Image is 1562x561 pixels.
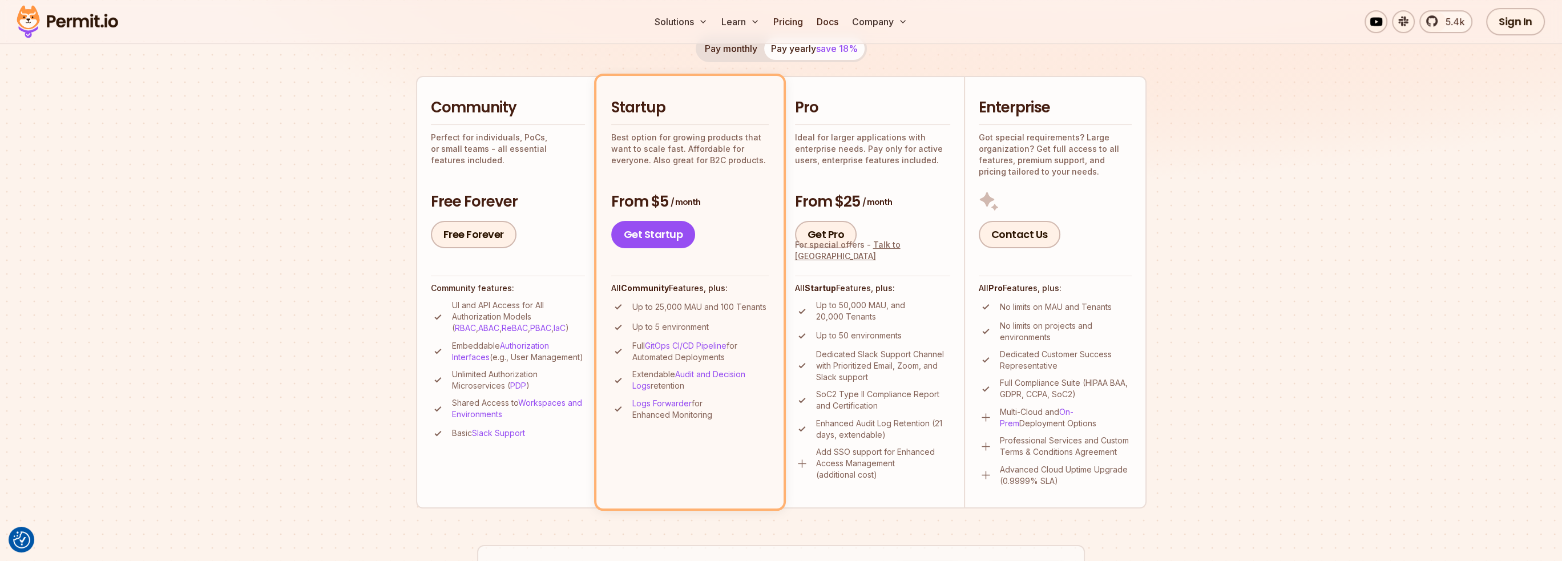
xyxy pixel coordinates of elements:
[502,323,528,333] a: ReBAC
[13,531,30,548] img: Revisit consent button
[632,369,745,390] a: Audit and Decision Logs
[1000,301,1112,313] p: No limits on MAU and Tenants
[431,282,585,294] h4: Community features:
[988,283,1003,293] strong: Pro
[812,10,843,33] a: Docs
[611,192,769,212] h3: From $5
[632,321,709,333] p: Up to 5 environment
[816,389,950,411] p: SoC2 Type II Compliance Report and Certification
[472,428,525,438] a: Slack Support
[717,10,764,33] button: Learn
[611,221,696,248] a: Get Startup
[1486,8,1545,35] a: Sign In
[452,427,525,439] p: Basic
[769,10,808,33] a: Pricing
[650,10,712,33] button: Solutions
[805,283,836,293] strong: Startup
[671,196,700,208] span: / month
[979,98,1132,118] h2: Enterprise
[816,349,950,383] p: Dedicated Slack Support Channel with Prioritized Email, Zoom, and Slack support
[1419,10,1472,33] a: 5.4k
[452,340,585,363] p: Embeddable (e.g., User Management)
[847,10,912,33] button: Company
[632,369,769,392] p: Extendable retention
[1439,15,1464,29] span: 5.4k
[455,323,476,333] a: RBAC
[431,221,516,248] a: Free Forever
[621,283,669,293] strong: Community
[11,2,123,41] img: Permit logo
[862,196,892,208] span: / month
[1000,435,1132,458] p: Professional Services and Custom Terms & Conditions Agreement
[795,282,950,294] h4: All Features, plus:
[979,282,1132,294] h4: All Features, plus:
[816,300,950,322] p: Up to 50,000 MAU, and 20,000 Tenants
[452,397,585,420] p: Shared Access to
[1000,406,1132,429] p: Multi-Cloud and Deployment Options
[1000,464,1132,487] p: Advanced Cloud Uptime Upgrade (0.9999% SLA)
[1000,320,1132,343] p: No limits on projects and environments
[979,221,1060,248] a: Contact Us
[1000,407,1073,428] a: On-Prem
[431,98,585,118] h2: Community
[645,341,726,350] a: GitOps CI/CD Pipeline
[13,531,30,548] button: Consent Preferences
[698,37,764,60] button: Pay monthly
[632,398,692,408] a: Logs Forwarder
[611,98,769,118] h2: Startup
[795,239,950,262] div: For special offers -
[795,98,950,118] h2: Pro
[452,369,585,392] p: Unlimited Authorization Microservices ( )
[1000,377,1132,400] p: Full Compliance Suite (HIPAA BAA, GDPR, CCPA, SoC2)
[530,323,551,333] a: PBAC
[452,341,549,362] a: Authorization Interfaces
[795,192,950,212] h3: From $25
[452,300,585,334] p: UI and API Access for All Authorization Models ( , , , , )
[632,340,769,363] p: Full for Automated Deployments
[632,398,769,421] p: for Enhanced Monitoring
[979,132,1132,177] p: Got special requirements? Large organization? Get full access to all features, premium support, a...
[632,301,766,313] p: Up to 25,000 MAU and 100 Tenants
[431,192,585,212] h3: Free Forever
[816,330,902,341] p: Up to 50 environments
[611,282,769,294] h4: All Features, plus:
[795,132,950,166] p: Ideal for larger applications with enterprise needs. Pay only for active users, enterprise featur...
[554,323,566,333] a: IaC
[611,132,769,166] p: Best option for growing products that want to scale fast. Affordable for everyone. Also great for...
[816,418,950,441] p: Enhanced Audit Log Retention (21 days, extendable)
[510,381,526,390] a: PDP
[816,446,950,481] p: Add SSO support for Enhanced Access Management (additional cost)
[478,323,499,333] a: ABAC
[795,221,857,248] a: Get Pro
[431,132,585,166] p: Perfect for individuals, PoCs, or small teams - all essential features included.
[1000,349,1132,372] p: Dedicated Customer Success Representative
